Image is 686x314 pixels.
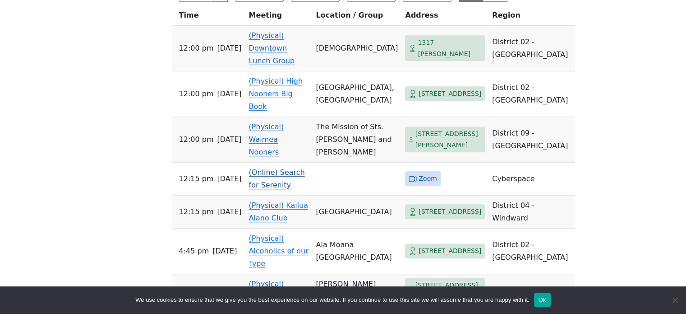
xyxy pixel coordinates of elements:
td: District 02 - [GEOGRAPHIC_DATA] [488,229,575,274]
span: Zoom [419,173,437,184]
td: [DEMOGRAPHIC_DATA] [312,26,401,71]
td: The Mission of Sts. [PERSON_NAME] and [PERSON_NAME] [312,117,401,163]
span: [STREET_ADDRESS] [419,245,481,257]
span: 12:15 PM [179,206,214,218]
td: [GEOGRAPHIC_DATA], [GEOGRAPHIC_DATA] [312,71,401,117]
button: Ok [534,293,551,307]
span: [DATE] [217,88,241,100]
span: We use cookies to ensure that we give you the best experience on our website. If you continue to ... [135,295,529,305]
span: [DATE] [217,173,241,185]
td: [GEOGRAPHIC_DATA] [312,196,401,229]
span: [DATE] [217,42,241,55]
td: District 02 - [GEOGRAPHIC_DATA] [488,71,575,117]
a: (Physical) [PERSON_NAME] [249,280,309,301]
th: Time [172,9,245,26]
span: 4:45 PM [179,245,209,258]
td: Ala Moana [GEOGRAPHIC_DATA] [312,229,401,274]
span: [DATE] [212,284,237,297]
span: [DATE] [217,133,241,146]
span: [STREET_ADDRESS] [419,206,481,217]
a: (Physical) Alcoholics of our Type [249,234,308,268]
span: 1317 [PERSON_NAME] [418,37,482,59]
a: (Physical) High Nooners Big Book [249,77,303,111]
span: [STREET_ADDRESS][PERSON_NAME] [415,128,482,150]
a: (Physical) Waimea Nooners [249,122,284,156]
span: [STREET_ADDRESS][PERSON_NAME] [415,280,482,302]
span: [DATE] [212,245,237,258]
span: [STREET_ADDRESS] [419,88,481,99]
span: 12:00 PM [179,42,214,55]
a: (Physical) Kailua Alano Club [249,201,308,222]
span: No [670,295,679,305]
th: Meeting [245,9,313,26]
td: District 03 - Leeward [488,274,575,308]
th: Address [401,9,488,26]
span: 12:00 PM [179,88,214,100]
span: 12:00 PM [179,133,214,146]
span: [DATE] [217,206,241,218]
td: District 09 - [GEOGRAPHIC_DATA] [488,117,575,163]
a: (Online) Search for Serenity [249,168,305,189]
td: [PERSON_NAME][GEOGRAPHIC_DATA] [312,274,401,308]
a: (Physical) Downtown Lunch Group [249,31,295,65]
th: Location / Group [312,9,401,26]
td: District 02 - [GEOGRAPHIC_DATA] [488,26,575,71]
td: Cyberspace [488,163,575,196]
span: 5:00 PM [179,284,209,297]
span: 12:15 PM [179,173,214,185]
td: District 04 - Windward [488,196,575,229]
th: Region [488,9,575,26]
